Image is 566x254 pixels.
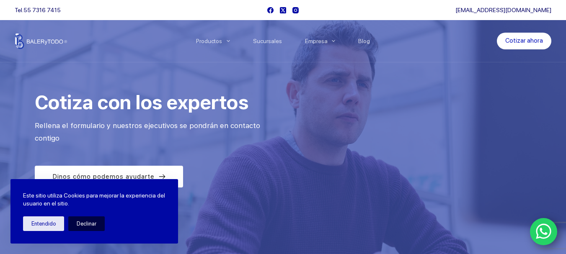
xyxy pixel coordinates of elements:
[497,33,551,49] a: Cotizar ahora
[23,192,165,208] p: Este sitio utiliza Cookies para mejorar la experiencia del usuario en el sitio.
[35,166,183,187] a: Dinos cómo podemos ayudarte
[23,7,61,13] a: 55 7316 7415
[15,7,61,13] span: Tel.
[280,7,286,13] a: X (Twitter)
[35,121,262,143] span: Rellena el formulario y nuestros ejecutivos se pondrán en contacto contigo
[292,7,299,13] a: Instagram
[68,216,105,231] button: Declinar
[23,216,64,231] button: Entendido
[267,7,274,13] a: Facebook
[530,218,558,246] a: WhatsApp
[184,20,382,62] nav: Menu Principal
[15,33,67,49] img: Balerytodo
[35,91,248,114] span: Cotiza con los expertos
[52,172,155,182] span: Dinos cómo podemos ayudarte
[455,7,551,13] a: [EMAIL_ADDRESS][DOMAIN_NAME]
